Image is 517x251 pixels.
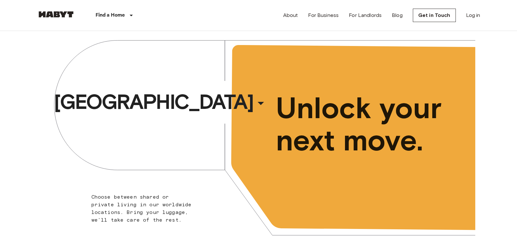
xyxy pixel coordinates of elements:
[96,11,125,19] p: Find a Home
[308,11,339,19] a: For Business
[276,92,449,156] span: Unlock your next move.
[91,194,192,223] span: Choose between shared or private living in our worldwide locations. Bring your luggage, we'll tak...
[349,11,382,19] a: For Landlords
[466,11,480,19] a: Log in
[37,11,75,18] img: Habyt
[54,89,253,115] span: [GEOGRAPHIC_DATA]
[413,9,456,22] a: Get in Touch
[51,87,271,117] button: [GEOGRAPHIC_DATA]
[283,11,298,19] a: About
[392,11,403,19] a: Blog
